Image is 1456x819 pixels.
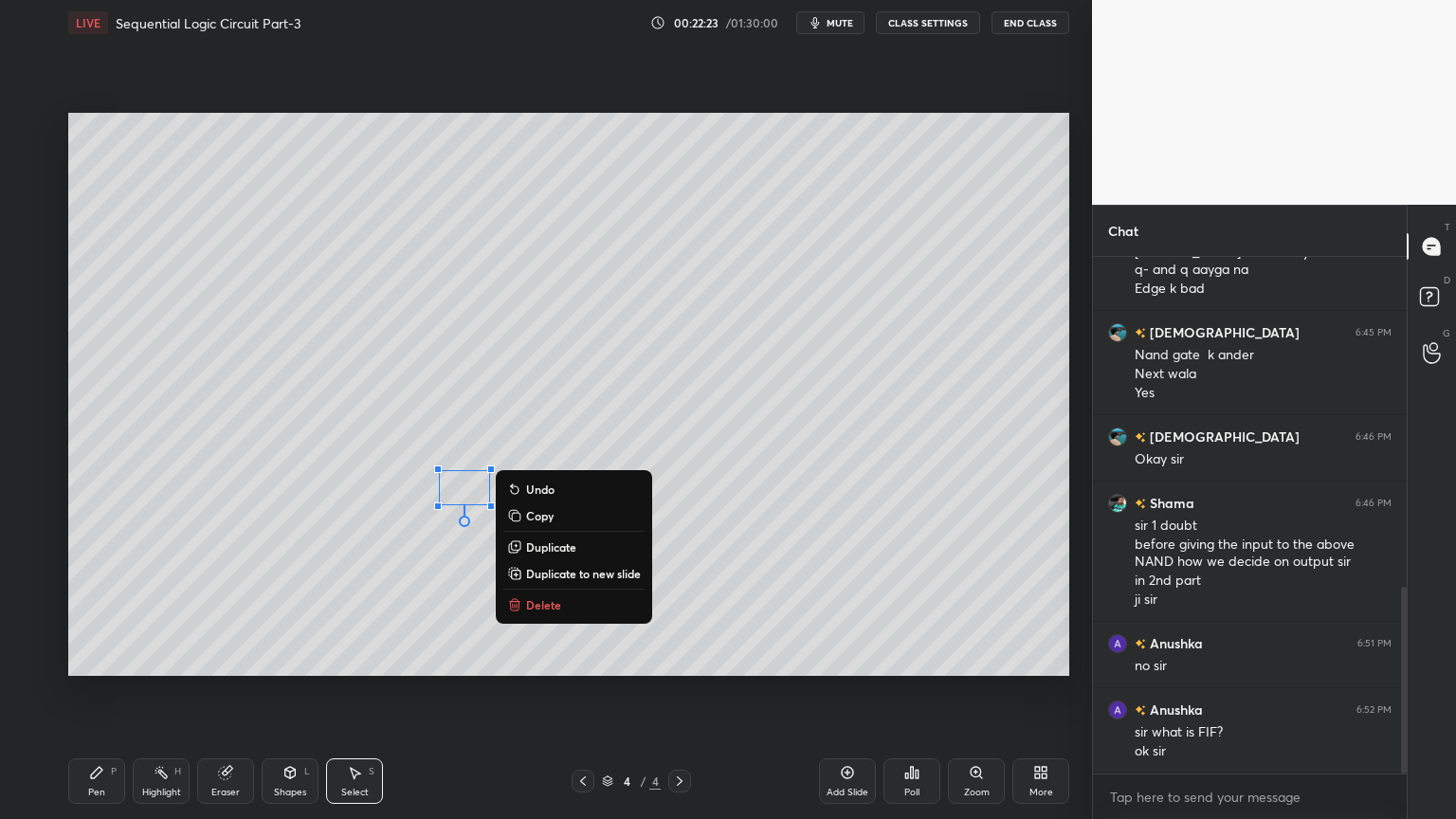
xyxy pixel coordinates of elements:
[1135,328,1146,338] img: no-rating-badge.077c3623.svg
[526,566,641,581] p: Duplicate to new slide
[1135,517,1392,536] div: sir 1 doubt
[1108,323,1127,342] img: 149d9c1733b340dab8ddfff9238e5eb4.47529909_3
[1135,384,1392,403] div: Yes
[526,508,554,523] p: Copy
[1443,326,1450,340] p: G
[526,482,555,497] p: Undo
[964,788,990,797] div: Zoom
[1146,493,1194,513] h6: Shama
[1135,657,1392,676] div: no sir
[369,767,374,776] div: S
[1093,206,1154,256] p: Chat
[1135,742,1392,761] div: ok sir
[1356,431,1392,443] div: 6:46 PM
[526,597,561,612] p: Delete
[503,478,645,500] button: Undo
[1108,634,1127,653] img: 3
[111,767,117,776] div: P
[1357,638,1392,649] div: 6:51 PM
[1135,572,1392,591] div: in 2nd part
[1356,327,1392,338] div: 6:45 PM
[1146,700,1203,719] h6: Anushka
[304,767,310,776] div: L
[827,16,853,29] span: mute
[904,788,919,797] div: Poll
[1135,365,1392,384] div: Next wala
[1135,639,1146,649] img: no-rating-badge.077c3623.svg
[1135,723,1392,742] div: sir what is FIF?
[1029,788,1053,797] div: More
[1108,701,1127,719] img: 3
[116,14,300,32] h4: Sequential Logic Circuit Part-3
[68,11,108,34] div: LIVE
[1356,498,1392,509] div: 6:46 PM
[617,775,636,787] div: 4
[1108,494,1127,513] img: 3
[1135,450,1392,469] div: Okay sir
[503,593,645,616] button: Delete
[174,767,181,776] div: H
[1146,633,1203,653] h6: Anushka
[1135,432,1146,443] img: no-rating-badge.077c3623.svg
[503,562,645,585] button: Duplicate to new slide
[796,11,864,34] button: mute
[1445,220,1450,234] p: T
[1135,280,1392,299] div: Edge k bad
[827,788,868,797] div: Add Slide
[1135,536,1392,572] div: before giving the input to the above NAND how we decide on output sir
[1135,591,1392,610] div: ji sir
[142,788,181,797] div: Highlight
[1135,244,1392,280] div: [PERSON_NAME] o aur o diya toh ans me q- and q aayga na
[1108,428,1127,446] img: 149d9c1733b340dab8ddfff9238e5eb4.47529909_3
[1093,257,1407,773] div: grid
[503,536,645,558] button: Duplicate
[274,788,306,797] div: Shapes
[1356,704,1392,716] div: 6:52 PM
[1135,705,1146,716] img: no-rating-badge.077c3623.svg
[503,504,645,527] button: Copy
[640,775,646,787] div: /
[526,539,576,555] p: Duplicate
[992,11,1069,34] button: End Class
[1444,273,1450,287] p: D
[1135,346,1392,365] div: Nand gate k ander
[88,788,105,797] div: Pen
[876,11,980,34] button: CLASS SETTINGS
[341,788,369,797] div: Select
[211,788,240,797] div: Eraser
[1146,427,1300,446] h6: [DEMOGRAPHIC_DATA]
[1146,322,1300,342] h6: [DEMOGRAPHIC_DATA]
[1135,499,1146,509] img: no-rating-badge.077c3623.svg
[649,773,661,790] div: 4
